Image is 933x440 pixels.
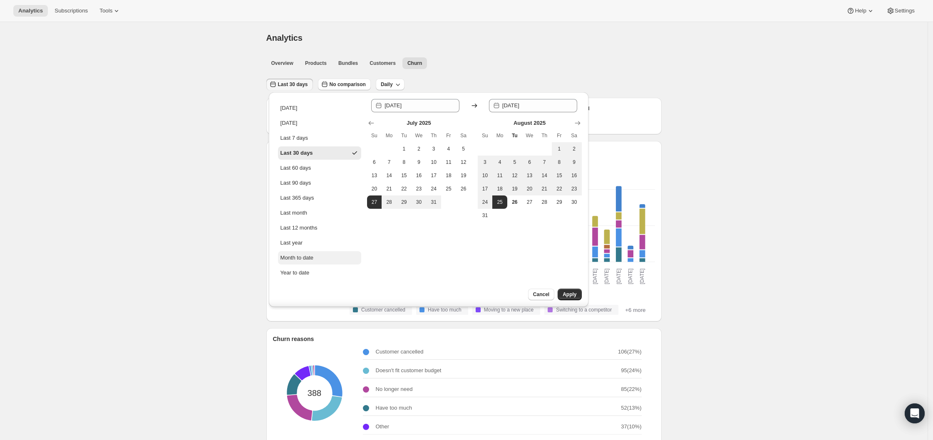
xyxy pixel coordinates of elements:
p: Doesn't fit customer budget [376,366,442,375]
button: Wednesday July 23 2025 [412,182,427,195]
button: Saturday July 12 2025 [456,156,471,169]
span: 26 [459,185,468,192]
span: Tools [99,7,112,14]
th: Tuesday [397,129,412,142]
rect: Doesn't fit customer budget-4 2 [615,220,621,228]
button: Sunday July 13 2025 [367,169,382,182]
span: 8 [555,159,563,166]
button: Start of range Sunday July 27 2025 [367,195,382,209]
span: 13 [370,172,379,179]
span: Th [540,132,548,139]
button: Tuesday July 29 2025 [397,195,412,209]
button: Saturday August 30 2025 [567,195,582,209]
span: Fr [444,132,453,139]
span: Subscriptions [55,7,88,14]
rect: Doesn't fit customer budget-4 1 [604,250,610,254]
span: 24 [429,185,438,192]
text: [DATE] [627,269,633,284]
span: Sa [570,132,578,139]
button: [DATE] [278,101,361,115]
span: 10 [429,159,438,166]
rect: Have too much-1 1 [628,258,633,263]
button: Wednesday July 2 2025 [412,142,427,156]
rect: Admin cancelled-9 0 [628,171,633,172]
span: Bundles [338,60,358,67]
button: Friday August 8 2025 [552,156,567,169]
th: Monday [382,129,397,142]
rect: Not enjoying the product-5 1 [604,245,610,250]
button: Thursday July 31 2025 [426,195,441,209]
span: 18 [444,172,453,179]
span: Products [305,60,327,67]
span: Analytics [18,7,43,14]
button: Monday July 14 2025 [382,169,397,182]
button: Tuesday August 19 2025 [507,182,522,195]
span: 28 [540,199,548,205]
button: Wednesday August 6 2025 [522,156,537,169]
button: Today Tuesday August 26 2025 [507,195,522,209]
div: Open Intercom Messenger [905,403,925,423]
span: Th [429,132,438,139]
th: Thursday [426,129,441,142]
button: Sunday August 10 2025 [478,169,493,182]
p: 95 ( 24 %) [621,366,641,375]
button: Thursday August 28 2025 [537,195,552,209]
button: Sunday August 17 2025 [478,182,493,195]
g: 2025-08-25: Customer cancelled 1,Have too much 2,Moving to a new place 0,Switching to a competito... [636,171,648,263]
button: Sunday August 31 2025 [478,209,493,222]
span: Sa [459,132,468,139]
g: 2025-08-23: Customer cancelled 4,Have too much 5,Moving to a new place 0,Switching to a competito... [613,171,624,263]
button: Tuesday July 22 2025 [397,182,412,195]
button: Saturday August 23 2025 [567,182,582,195]
span: 9 [570,159,578,166]
span: Mo [496,132,504,139]
rect: Admin cancelled-9 0 [604,171,610,172]
rect: Admin cancelled-9 0 [592,171,598,172]
th: Wednesday [522,129,537,142]
th: Saturday [567,129,582,142]
span: 16 [415,172,423,179]
span: Su [481,132,489,139]
span: 28 [385,199,393,205]
span: Su [370,132,379,139]
div: Last year [280,239,303,247]
button: Tuesday August 12 2025 [507,169,522,182]
button: Settings [881,5,920,17]
span: Analytics [266,33,303,42]
g: 2025-08-24: Customer cancelled 0,Have too much 1,Moving to a new place 0,Switching to a competito... [625,171,636,263]
span: 30 [570,199,578,205]
button: Sunday July 20 2025 [367,182,382,195]
button: Friday August 29 2025 [552,195,567,209]
rect: Have too much-1 1 [604,254,610,258]
div: Last 7 days [280,134,308,142]
button: Apply [558,289,581,300]
button: Daily [376,79,404,90]
button: Saturday July 26 2025 [456,182,471,195]
rect: Doesn't fit customer budget-4 2 [628,250,633,258]
span: 21 [385,185,393,192]
span: Last 30 days [278,81,308,88]
span: 13 [526,172,534,179]
g: 2025-08-22: Customer cancelled 1,Have too much 1,Moving to a new place 0,Switching to a competito... [601,171,613,263]
span: 9 [415,159,423,166]
span: 29 [555,199,563,205]
p: 37 ( 10 %) [621,423,641,431]
div: Year to date [280,269,310,277]
button: Thursday July 17 2025 [426,169,441,182]
span: 27 [526,199,534,205]
button: Tuesday July 15 2025 [397,169,412,182]
span: 23 [415,185,423,192]
span: 6 [526,159,534,166]
p: Have too much [376,404,412,412]
span: 26 [511,199,519,205]
span: 1 [400,146,408,152]
button: Sunday August 24 2025 [478,195,493,209]
button: Saturday July 5 2025 [456,142,471,156]
span: 3 [481,159,489,166]
button: Last 60 days [278,161,361,175]
rect: No longer need-6 7 [639,209,645,235]
span: 4 [444,146,453,152]
th: Saturday [456,129,471,142]
span: 5 [511,159,519,166]
button: Monday July 21 2025 [382,182,397,195]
